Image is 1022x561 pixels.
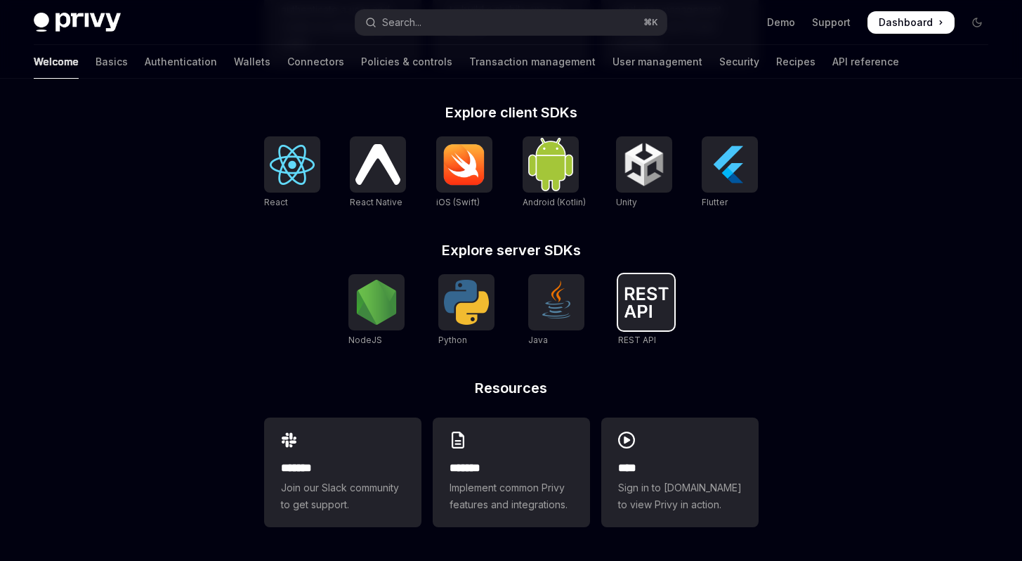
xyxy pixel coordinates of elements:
a: Security [719,45,759,79]
a: PythonPython [438,274,494,347]
a: JavaJava [528,274,584,347]
span: Java [528,335,548,345]
a: Wallets [234,45,270,79]
a: REST APIREST API [618,274,674,347]
span: Join our Slack community to get support. [281,479,405,513]
a: Authentication [145,45,217,79]
a: User management [612,45,702,79]
a: Policies & controls [361,45,452,79]
img: iOS (Swift) [442,143,487,186]
a: ReactReact [264,136,320,209]
a: Transaction management [469,45,596,79]
span: Unity [616,197,637,207]
span: Sign in to [DOMAIN_NAME] to view Privy in action. [618,479,742,513]
a: ****Sign in to [DOMAIN_NAME] to view Privy in action. [601,418,759,527]
span: NodeJS [348,335,382,345]
a: FlutterFlutter [702,136,758,209]
a: Demo [767,15,795,30]
img: React Native [355,144,400,184]
a: API reference [832,45,899,79]
img: REST API [624,287,669,318]
h2: Explore client SDKs [264,105,759,120]
a: Basics [96,45,128,79]
img: Java [534,280,579,325]
a: React NativeReact Native [350,136,406,209]
a: iOS (Swift)iOS (Swift) [436,136,492,209]
span: ⌘ K [643,17,658,28]
a: Connectors [287,45,344,79]
span: Android (Kotlin) [523,197,586,207]
img: React [270,145,315,185]
a: Dashboard [867,11,955,34]
span: React [264,197,288,207]
span: Flutter [702,197,728,207]
img: Unity [622,142,667,187]
img: Android (Kotlin) [528,138,573,191]
span: Implement common Privy features and integrations. [450,479,573,513]
a: **** **Join our Slack community to get support. [264,418,421,527]
a: Support [812,15,851,30]
button: Toggle dark mode [966,11,988,34]
span: Dashboard [879,15,933,30]
img: Python [444,280,489,325]
h2: Explore server SDKs [264,243,759,257]
span: Python [438,335,467,345]
div: Search... [382,14,421,31]
a: UnityUnity [616,136,672,209]
span: iOS (Swift) [436,197,480,207]
a: Recipes [776,45,815,79]
span: REST API [618,335,656,345]
a: **** **Implement common Privy features and integrations. [433,418,590,527]
a: NodeJSNodeJS [348,274,405,347]
button: Open search [355,10,666,35]
span: React Native [350,197,402,207]
img: NodeJS [354,280,399,325]
h2: Resources [264,381,759,395]
a: Welcome [34,45,79,79]
img: Flutter [707,142,752,187]
img: dark logo [34,13,121,32]
a: Android (Kotlin)Android (Kotlin) [523,136,586,209]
